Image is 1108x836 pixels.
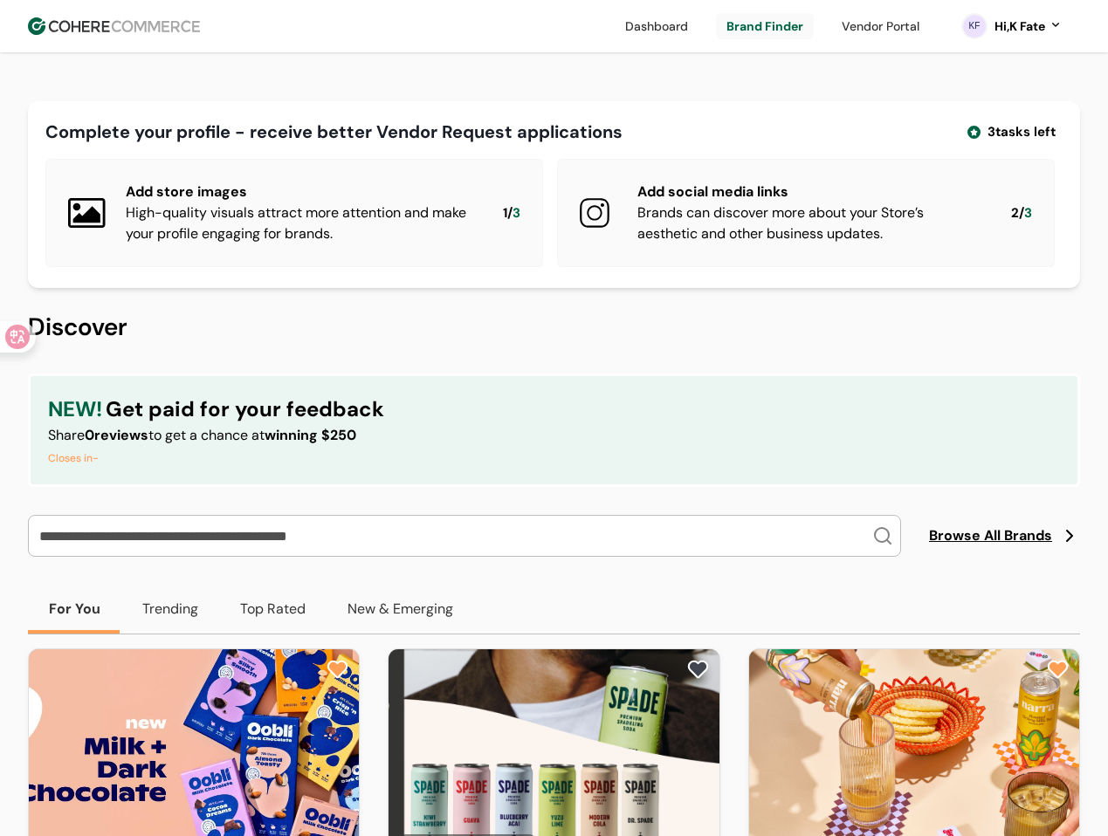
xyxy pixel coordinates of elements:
span: Discover [28,311,127,343]
button: add to favorite [323,656,352,682]
img: Cohere Logo [28,17,200,35]
span: Get paid for your feedback [106,394,384,425]
button: Top Rated [219,585,327,634]
div: Add social media links [637,182,983,202]
span: Share [48,426,85,444]
div: Closes in - [48,449,384,467]
button: add to favorite [684,656,712,682]
div: Brands can discover more about your Store’s aesthetic and other business updates. [637,202,983,244]
span: 0 reviews [85,426,148,444]
div: High-quality visuals attract more attention and make your profile engaging for brands. [126,202,475,244]
span: 3 [513,203,520,223]
div: Complete your profile - receive better Vendor Request applications [45,119,623,145]
button: For You [28,585,121,634]
span: 3 [1024,203,1032,223]
span: to get a chance at [148,426,265,444]
button: Hi,K Fate [994,17,1063,36]
svg: 0 percent [961,13,988,39]
button: New & Emerging [327,585,474,634]
span: 3 tasks left [988,122,1056,142]
button: Trending [121,585,219,634]
div: Hi, K Fate [994,17,1045,36]
span: 1 [503,203,507,223]
a: Browse All Brands [929,525,1080,546]
span: 2 [1011,203,1019,223]
span: / [1019,203,1024,223]
span: Browse All Brands [929,525,1052,546]
button: add to favorite [1043,656,1072,682]
div: Add store images [126,182,475,202]
span: NEW! [48,394,102,425]
span: winning $250 [265,426,356,444]
span: / [507,203,513,223]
